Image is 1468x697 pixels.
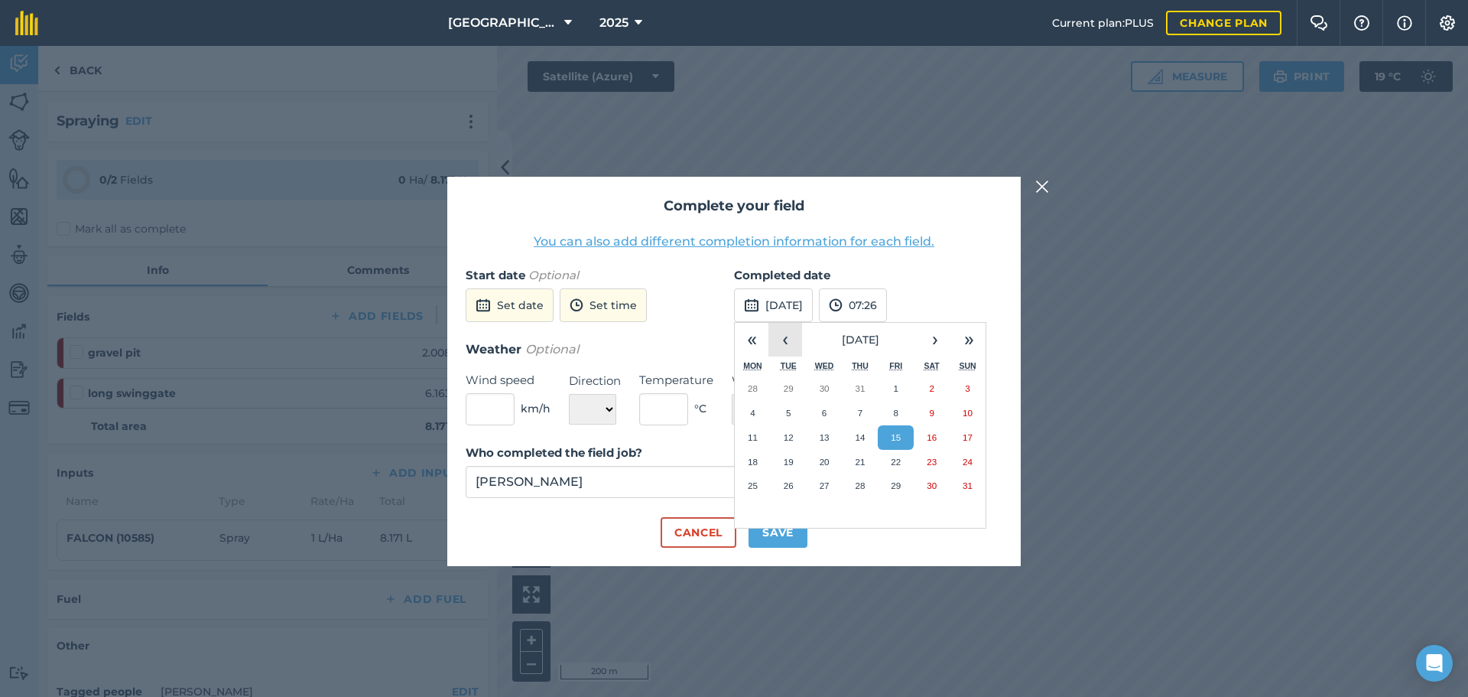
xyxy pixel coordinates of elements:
[842,333,879,347] span: [DATE]
[927,457,937,467] abbr: 23 August 2025
[734,268,830,282] strong: Completed date
[448,14,558,32] span: [GEOGRAPHIC_DATA]
[878,425,914,450] button: 15 August 2025
[963,408,973,418] abbr: 10 August 2025
[927,432,937,442] abbr: 16 August 2025
[843,474,879,498] button: 28 August 2025
[735,425,771,450] button: 11 August 2025
[771,376,807,401] button: 29 July 2025
[569,372,621,390] label: Direction
[889,361,902,370] abbr: Friday
[1166,11,1281,35] a: Change plan
[734,288,813,322] button: [DATE]
[784,457,794,467] abbr: 19 August 2025
[784,432,794,442] abbr: 12 August 2025
[570,296,583,314] img: svg+xml;base64,PD94bWwgdmVyc2lvbj0iMS4wIiBlbmNvZGluZz0idXRmLTgiPz4KPCEtLSBHZW5lcmF0b3I6IEFkb2JlIE...
[891,432,901,442] abbr: 15 August 2025
[528,268,579,282] em: Optional
[950,425,986,450] button: 17 August 2025
[843,376,879,401] button: 31 July 2025
[929,408,934,418] abbr: 9 August 2025
[748,432,758,442] abbr: 11 August 2025
[891,457,901,467] abbr: 22 August 2025
[748,457,758,467] abbr: 18 August 2025
[639,371,713,389] label: Temperature
[525,342,579,357] em: Optional
[807,474,843,498] button: 27 August 2025
[950,376,986,401] button: 3 August 2025
[781,361,797,370] abbr: Tuesday
[927,480,937,490] abbr: 30 August 2025
[748,480,758,490] abbr: 25 August 2025
[1438,15,1457,31] img: A cog icon
[784,383,794,393] abbr: 29 July 2025
[748,383,758,393] abbr: 28 July 2025
[950,474,986,498] button: 31 August 2025
[1035,178,1049,196] img: svg+xml;base64,PHN2ZyB4bWxucz0iaHR0cDovL3d3dy53My5vcmcvMjAwMC9zdmciIHdpZHRoPSIyMiIgaGVpZ2h0PSIzMC...
[744,296,759,314] img: svg+xml;base64,PD94bWwgdmVyc2lvbj0iMS4wIiBlbmNvZGluZz0idXRmLTgiPz4KPCEtLSBHZW5lcmF0b3I6IEFkb2JlIE...
[534,233,934,251] button: You can also add different completion information for each field.
[914,425,950,450] button: 16 August 2025
[560,288,647,322] button: Set time
[950,401,986,425] button: 10 August 2025
[749,517,807,548] button: Save
[965,383,969,393] abbr: 3 August 2025
[963,480,973,490] abbr: 31 August 2025
[843,450,879,474] button: 21 August 2025
[878,474,914,498] button: 29 August 2025
[466,195,1002,217] h2: Complete your field
[1397,14,1412,32] img: svg+xml;base64,PHN2ZyB4bWxucz0iaHR0cDovL3d3dy53My5vcmcvMjAwMC9zdmciIHdpZHRoPSIxNyIgaGVpZ2h0PSIxNy...
[599,14,628,32] span: 2025
[829,296,843,314] img: svg+xml;base64,PD94bWwgdmVyc2lvbj0iMS4wIiBlbmNvZGluZz0idXRmLTgiPz4KPCEtLSBHZW5lcmF0b3I6IEFkb2JlIE...
[466,288,554,322] button: Set date
[466,340,1002,360] h3: Weather
[855,383,865,393] abbr: 31 July 2025
[894,408,898,418] abbr: 8 August 2025
[855,432,865,442] abbr: 14 August 2025
[914,474,950,498] button: 30 August 2025
[771,450,807,474] button: 19 August 2025
[694,400,706,417] span: ° C
[894,383,898,393] abbr: 1 August 2025
[521,400,550,417] span: km/h
[1353,15,1371,31] img: A question mark icon
[963,432,973,442] abbr: 17 August 2025
[1052,15,1154,31] span: Current plan : PLUS
[807,376,843,401] button: 30 July 2025
[771,401,807,425] button: 5 August 2025
[820,432,830,442] abbr: 13 August 2025
[732,372,807,390] label: Weather
[878,376,914,401] button: 1 August 2025
[822,408,827,418] abbr: 6 August 2025
[807,401,843,425] button: 6 August 2025
[815,361,834,370] abbr: Wednesday
[891,480,901,490] abbr: 29 August 2025
[929,383,934,393] abbr: 2 August 2025
[914,376,950,401] button: 2 August 2025
[924,361,940,370] abbr: Saturday
[852,361,869,370] abbr: Thursday
[820,457,830,467] abbr: 20 August 2025
[466,371,550,389] label: Wind speed
[959,361,976,370] abbr: Sunday
[807,450,843,474] button: 20 August 2025
[878,401,914,425] button: 8 August 2025
[735,401,771,425] button: 4 August 2025
[661,517,736,548] button: Cancel
[843,425,879,450] button: 14 August 2025
[771,474,807,498] button: 26 August 2025
[819,288,887,322] button: 07:26
[963,457,973,467] abbr: 24 August 2025
[952,323,986,357] button: »
[914,450,950,474] button: 23 August 2025
[878,450,914,474] button: 22 August 2025
[807,425,843,450] button: 13 August 2025
[855,480,865,490] abbr: 28 August 2025
[735,450,771,474] button: 18 August 2025
[743,361,762,370] abbr: Monday
[768,323,802,357] button: ‹
[466,445,642,460] strong: Who completed the field job?
[750,408,755,418] abbr: 4 August 2025
[786,408,791,418] abbr: 5 August 2025
[950,450,986,474] button: 24 August 2025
